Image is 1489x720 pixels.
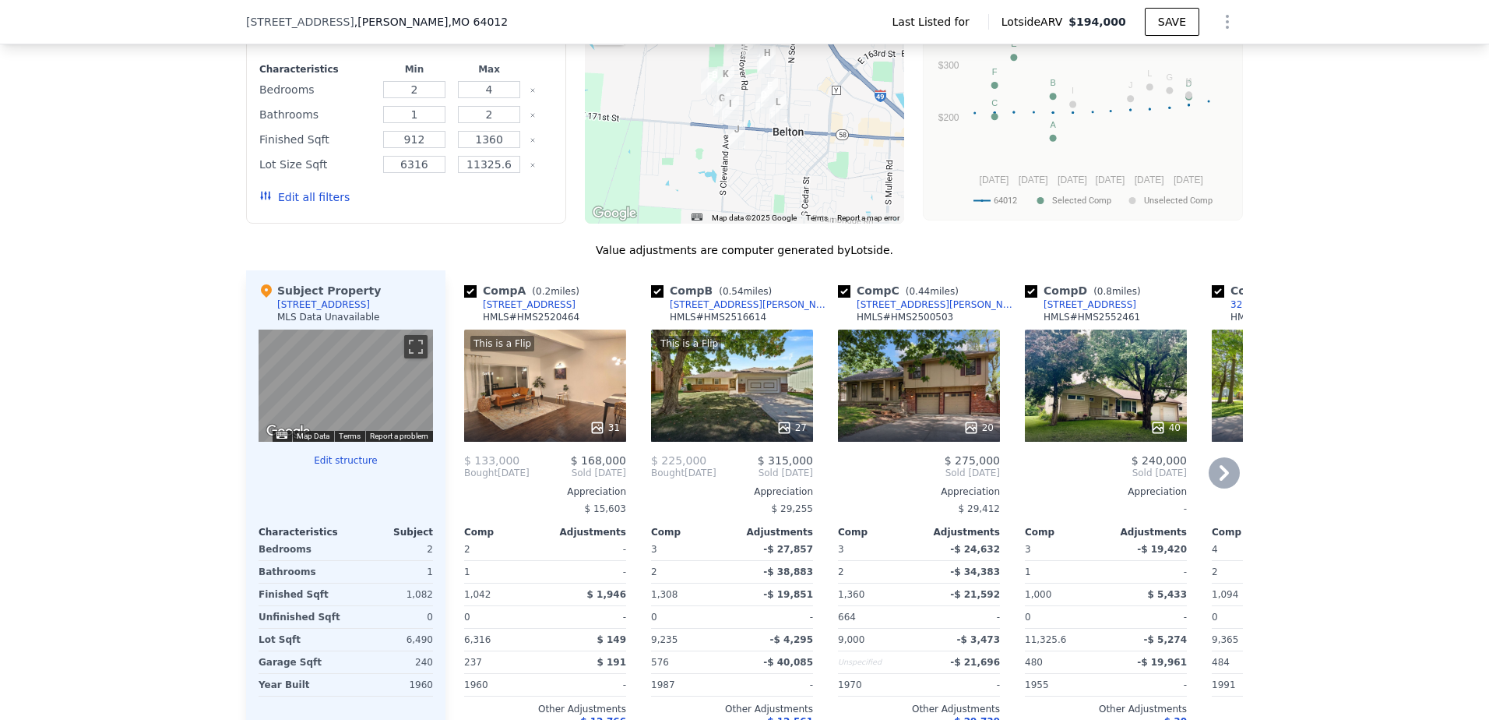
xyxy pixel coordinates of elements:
[706,67,723,94] div: 403 Askew Ave
[585,503,626,514] span: $ 15,603
[922,674,1000,696] div: -
[589,203,640,224] a: Open this area in Google Maps (opens a new window)
[838,674,916,696] div: 1970
[1025,703,1187,715] div: Other Adjustments
[1025,674,1103,696] div: 1955
[1212,612,1218,623] span: 0
[950,566,1000,577] span: -$ 34,383
[597,657,626,668] span: $ 191
[712,214,797,222] span: Map data ©2025 Google
[464,526,545,538] div: Comp
[483,311,579,323] div: HMLS # HMS2520464
[1230,298,1343,311] div: 321 [PERSON_NAME] Dr
[959,503,1000,514] span: $ 29,412
[297,431,329,442] button: Map Data
[713,286,778,297] span: ( miles)
[1025,498,1187,520] div: -
[587,589,626,600] span: $ 1,946
[246,242,1243,258] div: Value adjustments are computer generated by Lotside .
[651,283,778,298] div: Comp B
[259,63,374,76] div: Characteristics
[1148,589,1187,600] span: $ 5,433
[1087,286,1146,297] span: ( miles)
[1025,485,1187,498] div: Appreciation
[1186,76,1192,86] text: K
[1186,77,1192,86] text: H
[1212,526,1293,538] div: Comp
[262,422,314,442] a: Open this area in Google Maps (opens a new window)
[349,538,433,560] div: 2
[1025,589,1051,600] span: 1,000
[246,14,354,30] span: [STREET_ADDRESS]
[571,454,626,467] span: $ 168,000
[651,657,669,668] span: 576
[838,526,919,538] div: Comp
[530,87,536,94] button: Clear
[1212,589,1238,600] span: 1,094
[1097,286,1112,297] span: 0.8
[548,561,626,583] div: -
[464,467,530,479] div: [DATE]
[758,454,813,467] span: $ 315,000
[470,336,534,351] div: This is a Flip
[464,674,542,696] div: 1960
[464,612,470,623] span: 0
[548,538,626,560] div: -
[1144,196,1213,206] text: Unselected Comp
[838,283,965,298] div: Comp C
[259,629,343,651] div: Lot Sqft
[1068,16,1126,28] span: $194,000
[651,674,729,696] div: 1987
[545,526,626,538] div: Adjustments
[277,298,370,311] div: [STREET_ADDRESS]
[548,606,626,628] div: -
[449,16,509,28] span: , MO 64012
[530,467,626,479] span: Sold [DATE]
[1001,14,1068,30] span: Lotside ARV
[259,129,374,150] div: Finished Sqft
[259,561,343,583] div: Bathrooms
[262,422,314,442] img: Google
[713,90,730,117] div: 201 N Cleveland Ave
[651,298,832,311] a: [STREET_ADDRESS][PERSON_NAME]
[404,335,428,358] button: Toggle fullscreen view
[259,454,433,467] button: Edit structure
[349,651,433,673] div: 240
[1019,175,1048,185] text: [DATE]
[464,454,519,467] span: $ 133,000
[670,311,766,323] div: HMLS # HMS2516614
[761,78,778,104] div: 301 Manor Dr
[772,503,813,514] span: $ 29,255
[1212,283,1338,298] div: Comp E
[950,544,1000,555] span: -$ 24,632
[1132,454,1187,467] span: $ 240,000
[259,79,374,101] div: Bedrooms
[259,674,343,696] div: Year Built
[536,286,551,297] span: 0.2
[455,63,523,76] div: Max
[838,561,916,583] div: 2
[464,589,491,600] span: 1,042
[1128,80,1133,90] text: J
[657,336,721,351] div: This is a Flip
[980,175,1009,185] text: [DATE]
[1144,634,1187,645] span: -$ 5,274
[717,66,734,93] div: 402 N Cleveland Ave
[938,112,959,123] text: $200
[349,561,433,583] div: 1
[950,589,1000,600] span: -$ 21,592
[992,67,998,76] text: F
[651,467,716,479] div: [DATE]
[1212,544,1218,555] span: 4
[483,298,576,311] div: [STREET_ADDRESS]
[1212,485,1374,498] div: Appreciation
[1052,196,1111,206] text: Selected Comp
[1050,78,1055,87] text: B
[651,634,678,645] span: 9,235
[1212,634,1238,645] span: 9,365
[651,703,813,715] div: Other Adjustments
[370,432,428,440] a: Report a problem
[763,589,813,600] span: -$ 19,851
[1137,544,1187,555] span: -$ 19,420
[651,561,729,583] div: 2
